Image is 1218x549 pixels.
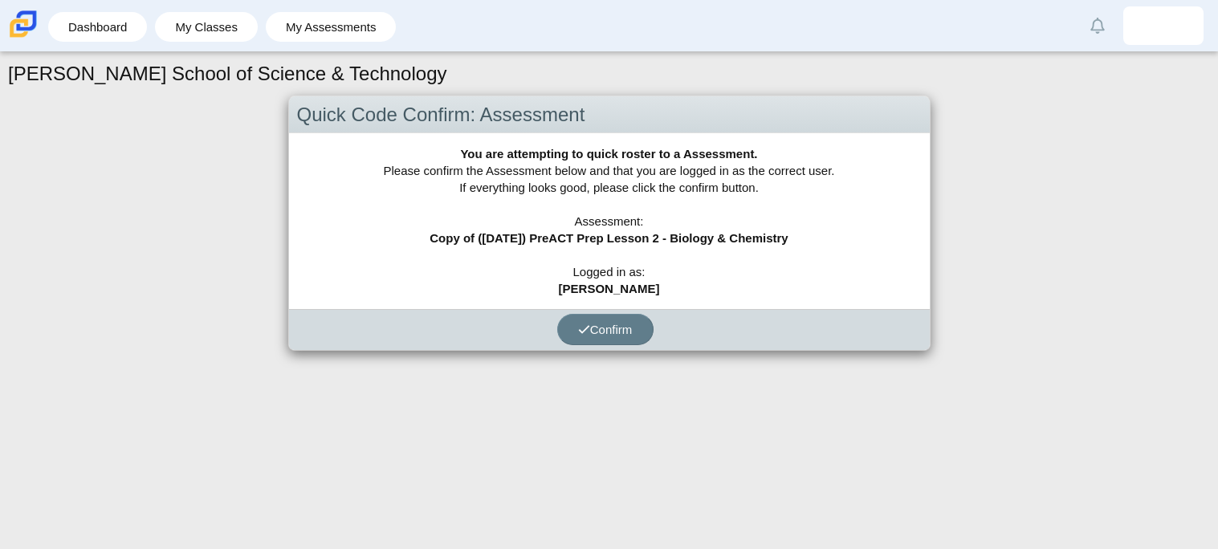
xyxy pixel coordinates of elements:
span: Confirm [578,323,633,336]
a: My Classes [163,12,250,42]
a: Carmen School of Science & Technology [6,30,40,43]
button: Confirm [557,314,654,345]
div: Please confirm the Assessment below and that you are logged in as the correct user. If everything... [289,133,930,309]
b: [PERSON_NAME] [559,282,660,295]
a: Alerts [1080,8,1115,43]
a: My Assessments [274,12,389,42]
b: You are attempting to quick roster to a Assessment. [460,147,757,161]
img: Carmen School of Science & Technology [6,7,40,41]
a: tamarion.pattillo-.9m06Tv [1123,6,1204,45]
h1: [PERSON_NAME] School of Science & Technology [8,60,447,87]
img: tamarion.pattillo-.9m06Tv [1151,13,1176,39]
a: Dashboard [56,12,139,42]
b: Copy of ([DATE]) PreACT Prep Lesson 2 - Biology & Chemistry [430,231,788,245]
div: Quick Code Confirm: Assessment [289,96,930,134]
